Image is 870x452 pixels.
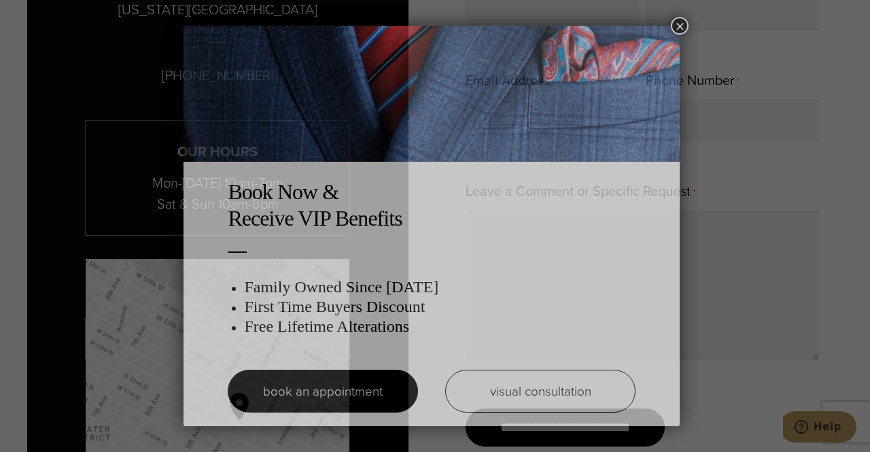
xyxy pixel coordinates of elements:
h3: First Time Buyers Discount [244,297,636,317]
span: Help [31,10,58,22]
button: Close [671,17,689,35]
h2: Book Now & Receive VIP Benefits [228,179,636,231]
h3: Family Owned Since [DATE] [244,277,636,297]
h3: Free Lifetime Alterations [244,317,636,336]
a: book an appointment [228,370,418,413]
a: visual consultation [445,370,636,413]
